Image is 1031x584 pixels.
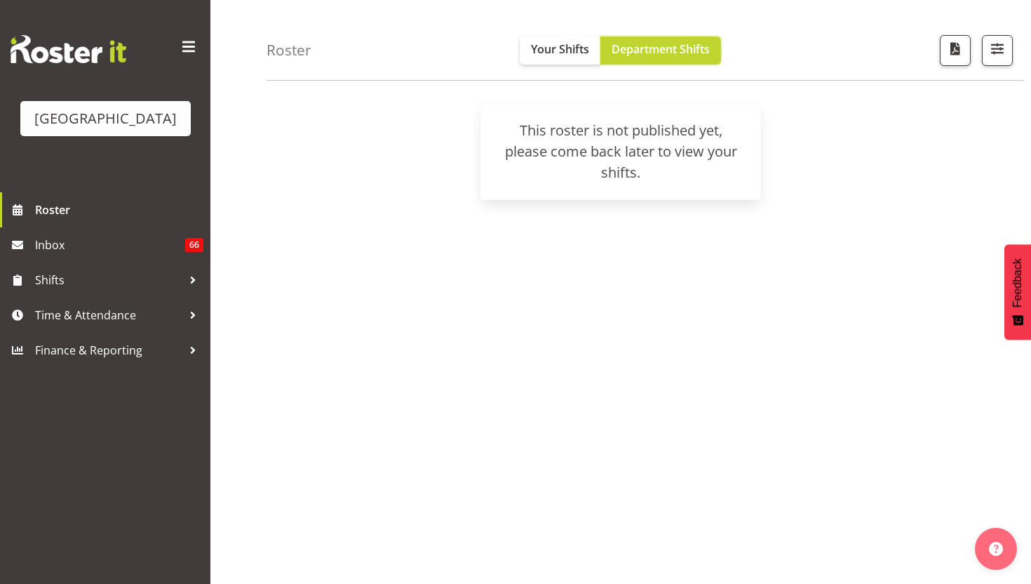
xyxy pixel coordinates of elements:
[35,199,203,220] span: Roster
[267,42,311,58] h4: Roster
[1004,244,1031,340] button: Feedback - Show survey
[497,120,744,183] div: This roster is not published yet, please come back later to view your shifts.
[35,270,182,291] span: Shifts
[612,41,710,57] span: Department Shifts
[940,35,971,66] button: Download a PDF of the roster according to the set date range.
[600,36,721,65] button: Department Shifts
[185,238,203,252] span: 66
[35,305,182,326] span: Time & Attendance
[982,35,1013,66] button: Filter Shifts
[11,35,126,63] img: Rosterit website logo
[34,108,177,129] div: [GEOGRAPHIC_DATA]
[1011,258,1024,307] span: Feedback
[35,340,182,361] span: Finance & Reporting
[520,36,600,65] button: Your Shifts
[531,41,589,57] span: Your Shifts
[989,542,1003,556] img: help-xxl-2.png
[35,234,185,255] span: Inbox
